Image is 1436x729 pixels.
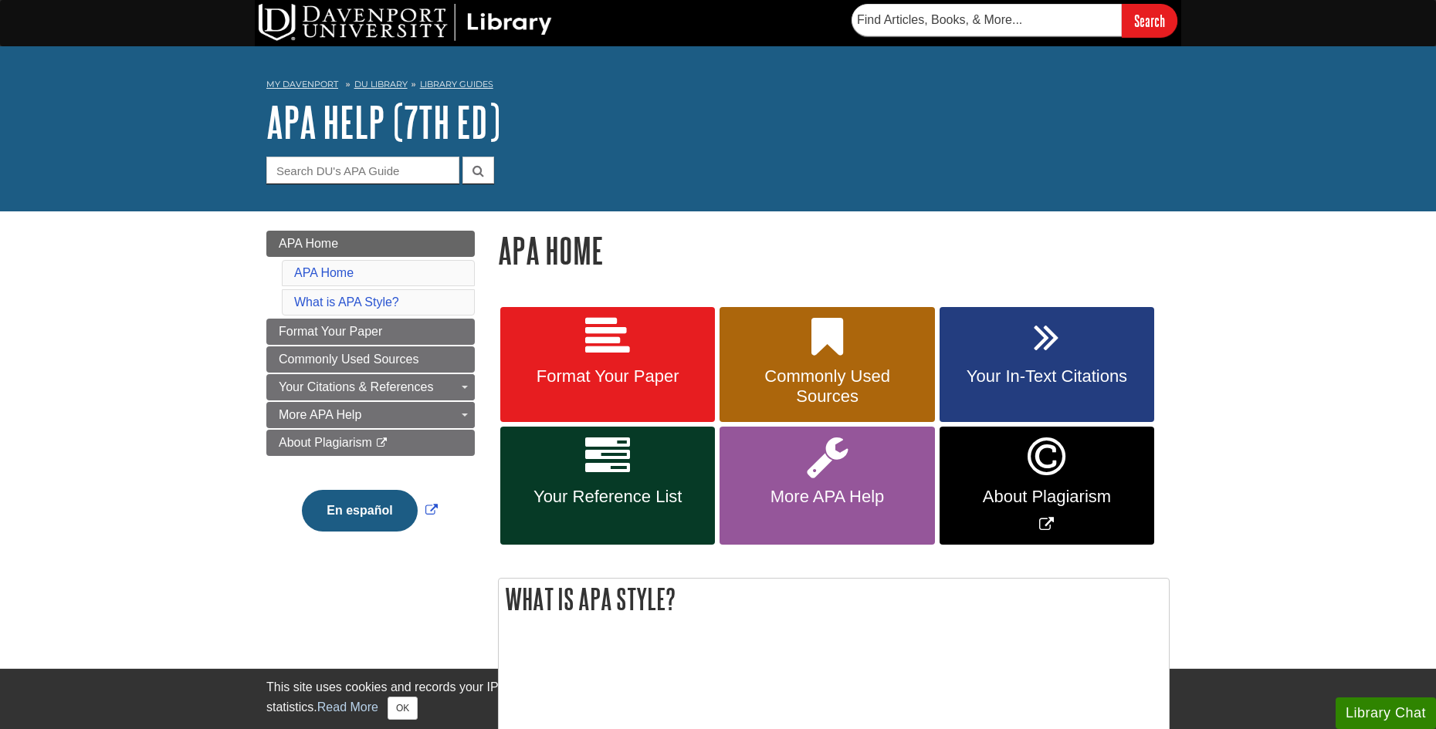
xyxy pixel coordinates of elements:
[266,74,1170,99] nav: breadcrumb
[294,295,399,309] a: What is APA Style?
[266,319,475,345] a: Format Your Paper
[500,307,715,423] a: Format Your Paper
[266,678,1170,720] div: This site uses cookies and records your IP address for usage statistics. Additionally, we use Goo...
[1336,697,1436,729] button: Library Chat
[852,4,1122,36] input: Find Articles, Books, & More...
[500,427,715,545] a: Your Reference List
[951,366,1143,386] span: Your In-Text Citations
[266,157,459,184] input: Search DU's APA Guide
[1122,4,1177,37] input: Search
[266,374,475,400] a: Your Citations & References
[720,427,934,545] a: More APA Help
[266,98,500,146] a: APA Help (7th Ed)
[852,4,1177,37] form: Searches DU Library's articles, books, and more
[266,78,338,91] a: My Davenport
[279,408,361,421] span: More APA Help
[720,307,934,423] a: Commonly Used Sources
[388,697,418,720] button: Close
[354,79,408,89] a: DU Library
[266,231,475,257] a: APA Home
[279,237,338,250] span: APA Home
[279,353,418,366] span: Commonly Used Sources
[294,266,354,279] a: APA Home
[512,366,703,386] span: Format Your Paper
[512,487,703,507] span: Your Reference List
[731,366,923,407] span: Commonly Used Sources
[279,380,433,393] span: Your Citations & References
[940,307,1154,423] a: Your In-Text Citations
[940,427,1154,545] a: Link opens in new window
[731,487,923,507] span: More APA Help
[266,402,475,428] a: More APA Help
[298,504,441,517] a: Link opens in new window
[420,79,493,89] a: Library Guides
[375,438,388,448] i: This link opens in a new window
[317,700,378,714] a: Read More
[951,487,1143,507] span: About Plagiarism
[498,231,1170,270] h1: APA Home
[266,430,475,456] a: About Plagiarism
[259,4,552,41] img: DU Library
[266,231,475,558] div: Guide Page Menu
[302,490,417,532] button: En español
[279,436,372,449] span: About Plagiarism
[499,579,1169,619] h2: What is APA Style?
[266,346,475,373] a: Commonly Used Sources
[279,325,382,338] span: Format Your Paper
